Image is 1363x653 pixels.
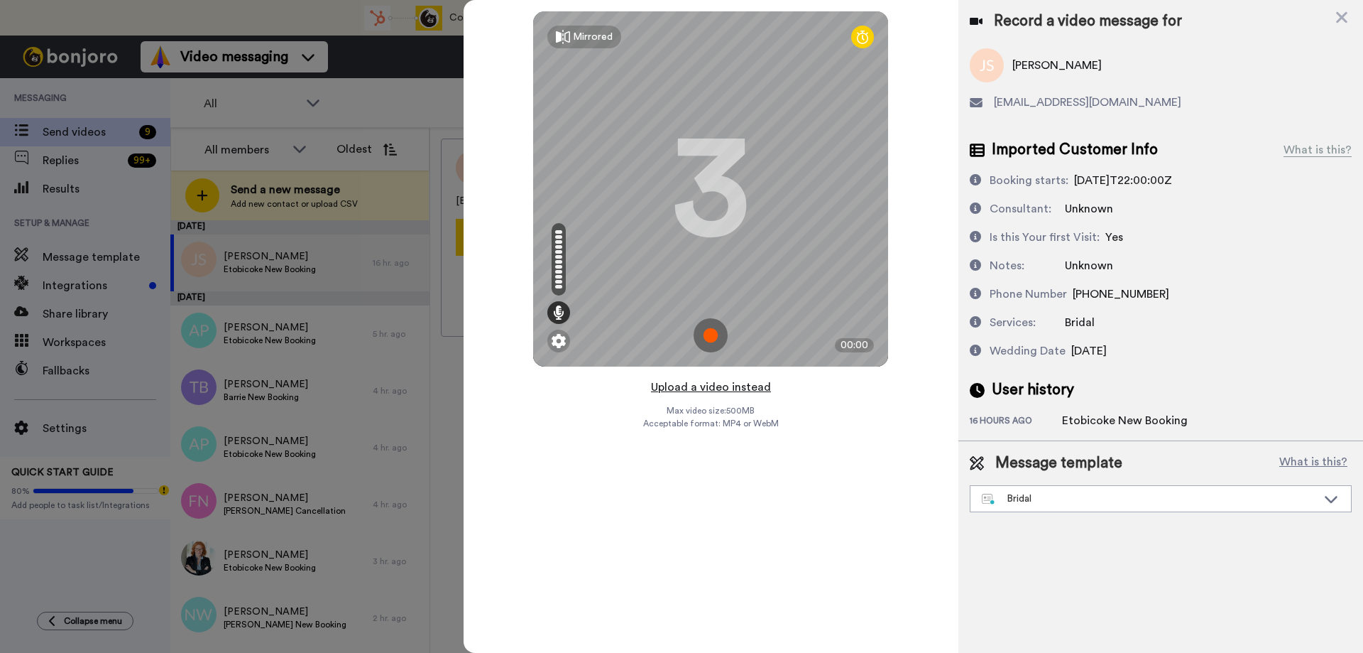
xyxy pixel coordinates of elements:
[1073,288,1169,300] span: [PHONE_NUMBER]
[995,453,1122,474] span: Message template
[1065,260,1113,271] span: Unknown
[992,139,1158,161] span: Imported Customer Info
[1275,453,1352,474] button: What is this?
[970,415,1062,429] div: 16 hours ago
[982,492,1317,506] div: Bridal
[647,378,775,396] button: Upload a video instead
[1062,412,1188,429] div: Etobicoke New Booking
[990,286,1067,303] div: Phone Number
[990,172,1068,189] div: Booking starts:
[1071,345,1107,357] span: [DATE]
[694,318,728,352] img: ic_record_start.svg
[1065,317,1095,328] span: Bridal
[990,229,1100,246] div: Is this Your first Visit:
[1074,175,1172,186] span: [DATE]T22:00:00Z
[643,418,779,429] span: Acceptable format: MP4 or WebM
[672,136,750,242] div: 3
[552,334,566,348] img: ic_gear.svg
[990,314,1036,331] div: Services:
[1065,203,1113,215] span: Unknown
[992,379,1074,401] span: User history
[982,494,995,505] img: nextgen-template.svg
[1283,141,1352,158] div: What is this?
[1105,232,1123,243] span: Yes
[990,257,1024,274] div: Notes:
[835,338,874,352] div: 00:00
[990,200,1051,217] div: Consultant:
[667,405,755,416] span: Max video size: 500 MB
[990,342,1066,360] div: Wedding Date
